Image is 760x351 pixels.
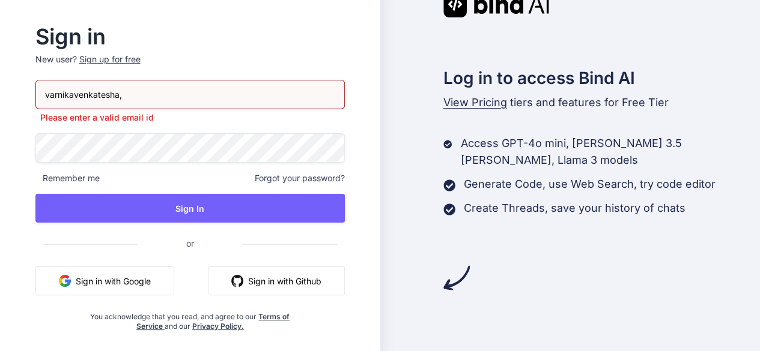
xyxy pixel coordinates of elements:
p: Generate Code, use Web Search, try code editor [464,176,716,193]
p: Please enter a valid email id [35,112,345,124]
button: Sign in with Google [35,266,174,295]
button: Sign In [35,194,345,223]
h2: Sign in [35,27,345,46]
img: github [231,275,243,287]
span: View Pricing [443,96,507,109]
div: You acknowledge that you read, and agree to our and our [87,305,293,331]
div: Sign up for free [79,53,141,65]
span: Forgot your password? [255,172,345,184]
img: arrow [443,265,470,291]
span: Remember me [35,172,100,184]
p: Access GPT-4o mini, [PERSON_NAME] 3.5 [PERSON_NAME], Llama 3 models [460,135,760,169]
p: Create Threads, save your history of chats [464,200,686,217]
input: Login or Email [35,80,345,109]
p: New user? [35,53,345,80]
button: Sign in with Github [208,266,345,295]
a: Privacy Policy. [192,322,244,331]
span: or [138,229,242,258]
a: Terms of Service [136,312,290,331]
img: google [59,275,71,287]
